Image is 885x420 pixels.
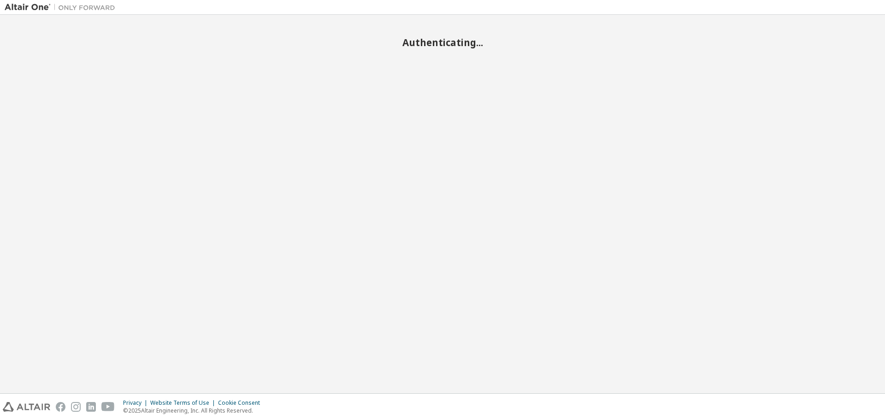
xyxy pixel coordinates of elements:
p: © 2025 Altair Engineering, Inc. All Rights Reserved. [123,407,265,414]
h2: Authenticating... [5,36,880,48]
div: Privacy [123,399,150,407]
div: Website Terms of Use [150,399,218,407]
img: linkedin.svg [86,402,96,412]
img: Altair One [5,3,120,12]
img: facebook.svg [56,402,65,412]
img: altair_logo.svg [3,402,50,412]
div: Cookie Consent [218,399,265,407]
img: youtube.svg [101,402,115,412]
img: instagram.svg [71,402,81,412]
